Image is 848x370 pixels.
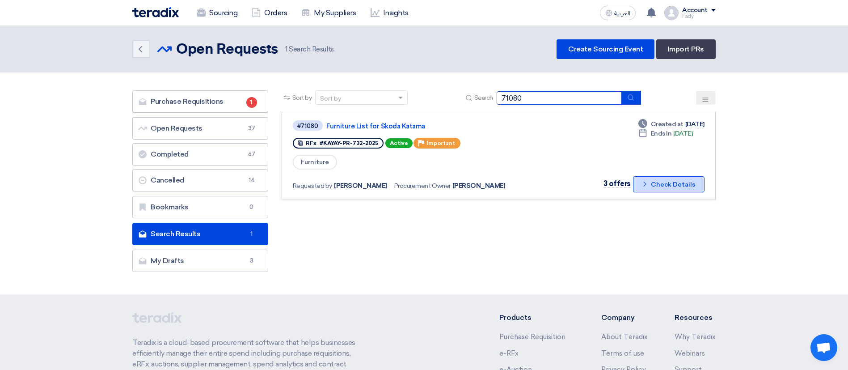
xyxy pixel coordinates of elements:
span: Ends In [651,129,672,138]
div: Open chat [810,334,837,361]
div: Fady [682,14,716,19]
span: 3 [246,256,257,265]
a: Webinars [675,349,705,357]
div: [DATE] [638,129,693,138]
span: Procurement Owner [394,181,451,191]
a: Why Teradix [675,333,716,341]
input: Search by title or reference number [497,91,622,105]
a: Completed67 [132,143,268,166]
a: e-RFx [499,349,519,357]
div: Account [682,7,708,14]
span: 37 [246,124,257,133]
a: Open Requests37 [132,117,268,140]
span: #KAYAY-PR-732-2025 [320,140,378,146]
li: Resources [675,312,716,323]
span: Furniture [293,155,337,170]
a: Import PRs [656,39,716,59]
span: 1 [285,45,287,53]
li: Company [601,312,648,323]
span: Search [474,93,493,102]
a: Bookmarks0 [132,196,268,218]
div: Sort by [320,94,341,103]
a: Terms of use [601,349,644,357]
span: Active [385,138,413,148]
span: 14 [246,176,257,185]
span: 67 [246,150,257,159]
a: Sourcing [190,3,245,23]
h2: Open Requests [176,41,278,59]
span: Created at [651,119,683,129]
span: 1 [246,230,257,238]
a: My Suppliers [294,3,363,23]
div: [DATE] [638,119,705,129]
span: [PERSON_NAME] [334,181,387,191]
span: العربية [614,10,630,17]
a: Purchase Requisition [499,333,565,341]
span: 1 [246,97,257,108]
span: Search Results [285,44,334,55]
div: #71080 [297,123,318,129]
a: Search Results1 [132,223,268,245]
span: RFx [306,140,316,146]
span: Sort by [292,93,312,102]
button: العربية [600,6,636,20]
a: Insights [363,3,416,23]
span: [PERSON_NAME] [452,181,506,191]
a: Create Sourcing Event [557,39,654,59]
span: 0 [246,203,257,212]
a: About Teradix [601,333,648,341]
li: Products [499,312,575,323]
a: Cancelled14 [132,169,268,191]
a: My Drafts3 [132,250,268,272]
span: Requested by [293,181,332,191]
button: Check Details [633,176,705,192]
a: Purchase Requisitions1 [132,90,268,113]
a: Furniture List for Skoda Katama [326,122,550,130]
img: Teradix logo [132,7,179,17]
a: Orders [245,3,294,23]
img: profile_test.png [664,6,679,20]
span: 3 offers [603,179,631,188]
span: Important [426,140,455,146]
